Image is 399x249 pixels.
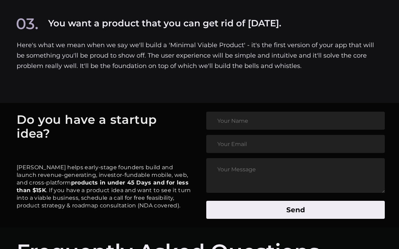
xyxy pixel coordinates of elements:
[206,112,385,130] input: Your Name
[48,18,281,29] h3: You want a product that you can get rid of [DATE].
[17,113,192,140] h1: Do you have a startup idea?
[17,18,38,29] img: product that you can get rid
[17,40,382,71] p: Here's what we mean when we say we'll build a 'Minimal Viable Product' - it's the first version o...
[17,179,189,194] strong: products in under 45 Days and for less than $15K
[206,135,385,153] input: Your Email
[17,164,192,209] p: [PERSON_NAME] helps early-stage founders build and launch revenue-generating, investor-fundable m...
[206,201,385,219] button: Send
